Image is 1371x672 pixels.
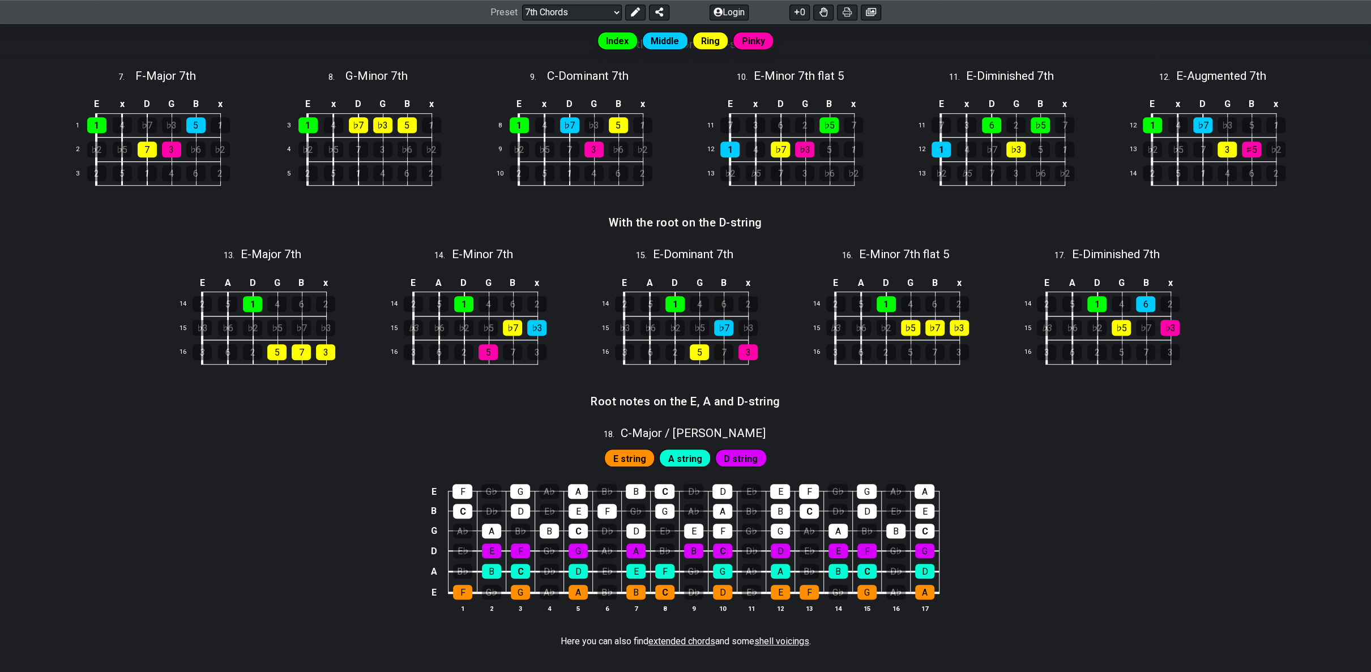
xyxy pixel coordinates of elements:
div: 1 [844,142,863,157]
div: 4 [113,117,132,133]
div: 3 [1218,142,1237,157]
td: x [532,95,557,114]
div: 4 [324,117,343,133]
span: F - Major 7th [135,69,196,83]
div: ♭2 [454,320,473,336]
td: 13 [702,161,729,186]
div: 6 [1136,296,1155,312]
div: ♭5 [267,320,287,336]
td: x [954,95,980,114]
div: 3 [795,165,814,181]
div: 5 [1168,165,1188,181]
div: ♭2 [877,320,896,336]
td: 14 [175,292,202,316]
div: 6 [925,296,945,312]
div: 5 [113,165,132,181]
td: G [370,95,395,114]
div: ♭3 [795,142,814,157]
div: ♭2 [1143,142,1162,157]
div: 1 [1193,165,1212,181]
div: 4 [746,142,765,157]
td: x [525,273,549,292]
td: 15 [1019,316,1047,340]
td: E [295,95,321,114]
div: 6 [771,117,790,133]
div: ♭3 [193,320,212,336]
div: 1 [349,165,368,181]
div: 1 [1143,117,1162,133]
span: E - Diminished 7th [1071,247,1159,261]
td: 10 [492,161,519,186]
div: ♭5 [1168,142,1188,157]
div: 4 [957,142,976,157]
td: D [1084,273,1109,292]
div: ♭7 [1193,117,1212,133]
td: D [557,95,582,114]
td: E [506,95,532,114]
td: 11 [913,113,941,138]
div: ♭2 [298,142,318,157]
div: 5 [324,165,343,181]
button: 0 [789,5,810,20]
td: 15 [597,316,624,340]
td: D [240,273,265,292]
div: 4 [690,296,709,312]
div: 5 [535,165,554,181]
td: 15 [175,316,202,340]
div: ♭3 [1218,117,1237,133]
td: x [842,95,866,114]
div: ♭7 [349,117,368,133]
div: ♭5 [690,320,709,336]
div: ♭2 [243,320,262,336]
div: ♭6 [398,142,417,157]
div: 6 [503,296,522,312]
select: Preset [522,5,622,20]
td: 14 [1125,161,1152,186]
td: D [979,95,1004,114]
div: ♭7 [982,142,1001,157]
div: ♭5 [324,142,343,157]
div: 6 [186,165,206,181]
div: 1 [633,117,652,133]
div: ♭2 [211,142,230,157]
div: 2 [422,165,441,181]
div: 4 [162,165,181,181]
div: 2 [1006,117,1026,133]
div: 5 [218,296,237,312]
div: 7 [720,117,740,133]
div: 4 [1168,117,1188,133]
td: 13 [1125,138,1152,162]
div: 7 [932,117,951,133]
div: ♭5 [113,142,132,157]
td: x [321,95,346,114]
button: Login [710,5,749,20]
div: 2 [1037,296,1056,312]
div: 1 [243,296,262,312]
div: 4 [373,165,392,181]
div: 1 [720,142,740,157]
div: 3 [162,142,181,157]
td: D [346,95,371,114]
td: x [743,95,768,114]
div: ♭6 [640,320,660,336]
h3: With the root on the D-string [609,216,762,229]
div: 2 [826,296,845,312]
div: ♭5 [901,320,920,336]
td: A [848,273,874,292]
div: 3 [746,117,765,133]
div: 1 [1087,296,1107,312]
td: 15 [808,316,835,340]
td: A [1060,273,1085,292]
span: 15 . [636,250,653,262]
div: ♭2 [932,165,951,181]
div: 2 [1266,165,1285,181]
div: ♭6 [819,165,839,181]
div: 2 [950,296,969,312]
div: 6 [292,296,311,312]
td: A [637,273,663,292]
div: 1 [87,117,106,133]
div: 5 [852,296,871,312]
div: ♭5 [746,165,765,181]
div: 6 [609,165,628,181]
div: 7 [349,142,368,157]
